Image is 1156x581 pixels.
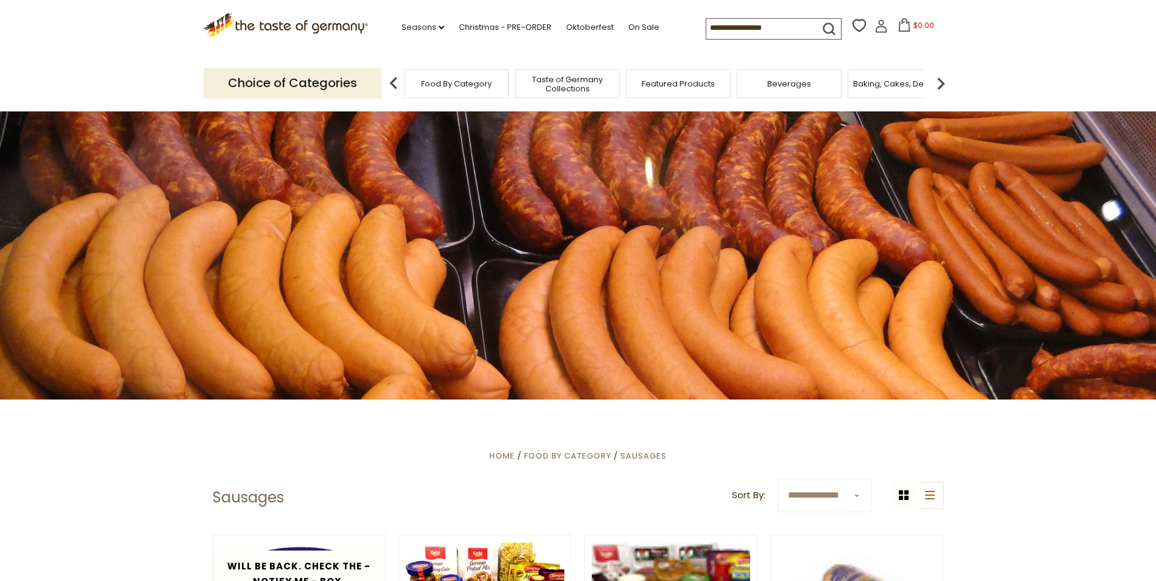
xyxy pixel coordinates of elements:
a: Food By Category [421,79,492,88]
p: Choice of Categories [204,68,381,98]
img: previous arrow [381,71,406,96]
a: Oktoberfest [566,21,614,34]
a: Featured Products [642,79,715,88]
a: Baking, Cakes, Desserts [853,79,948,88]
a: Christmas - PRE-ORDER [459,21,551,34]
a: On Sale [628,21,659,34]
span: $0.00 [913,20,934,30]
label: Sort By: [732,488,765,503]
a: Taste of Germany Collections [519,75,616,93]
h1: Sausages [213,488,284,507]
a: Sausages [620,450,667,462]
a: Home [489,450,515,462]
a: Beverages [767,79,811,88]
a: Food By Category [524,450,611,462]
a: Seasons [402,21,444,34]
img: next arrow [929,71,953,96]
button: $0.00 [890,18,942,37]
